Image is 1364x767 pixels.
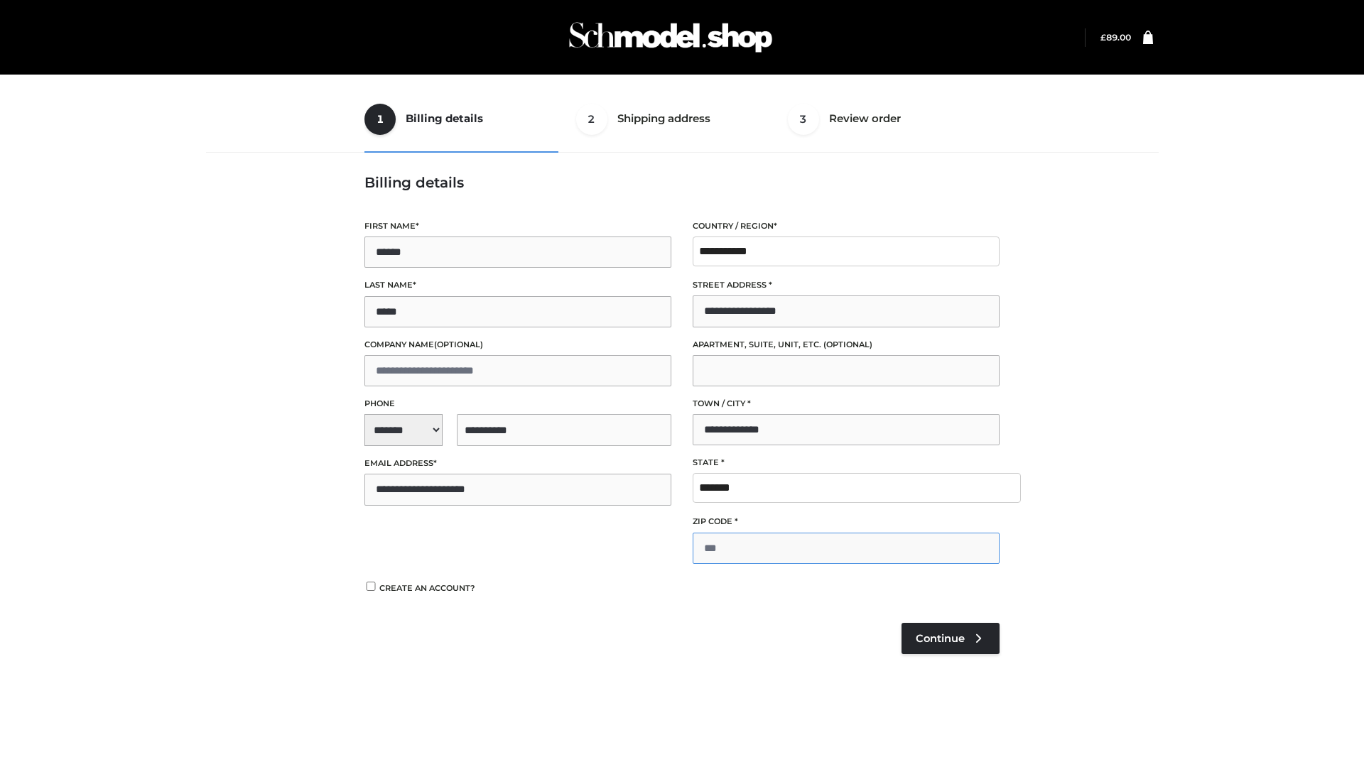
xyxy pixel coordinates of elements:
label: Street address [693,278,1000,292]
label: First name [364,219,671,233]
label: Town / City [693,397,1000,410]
a: Continue [902,623,1000,654]
span: Create an account? [379,583,475,593]
span: (optional) [823,339,872,349]
span: £ [1100,32,1106,43]
label: Email address [364,457,671,470]
label: Country / Region [693,219,1000,233]
label: Company name [364,338,671,352]
input: Create an account? [364,582,377,591]
label: Last name [364,278,671,292]
label: ZIP Code [693,515,1000,528]
span: Continue [916,632,965,645]
label: Apartment, suite, unit, etc. [693,338,1000,352]
img: Schmodel Admin 964 [564,9,777,65]
span: (optional) [434,339,483,349]
bdi: 89.00 [1100,32,1131,43]
a: £89.00 [1100,32,1131,43]
label: Phone [364,397,671,410]
h3: Billing details [364,174,1000,191]
label: State [693,456,1000,469]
